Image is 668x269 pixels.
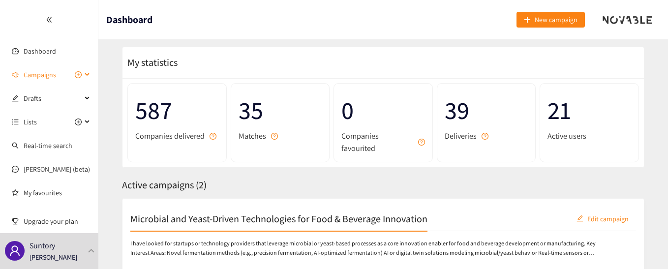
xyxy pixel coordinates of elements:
span: Lists [24,112,37,132]
span: plus-circle [75,119,82,125]
span: Edit campaign [587,213,629,224]
a: Real-time search [24,141,72,150]
span: Deliveries [445,130,477,142]
span: 39 [445,91,528,130]
span: Drafts [24,89,82,108]
span: edit [12,95,19,102]
span: My statistics [122,56,178,69]
span: question-circle [210,133,216,140]
span: Companies favourited [341,130,413,154]
span: edit [577,215,583,223]
a: My favourites [24,183,91,203]
span: Upgrade your plan [24,211,91,231]
span: question-circle [271,133,278,140]
span: sound [12,71,19,78]
span: Companies delivered [135,130,205,142]
span: Active users [547,130,586,142]
p: Suntory [30,239,55,252]
span: Resources [24,207,82,226]
span: user [9,245,21,257]
span: 0 [341,91,425,130]
span: question-circle [418,139,425,146]
h2: Microbial and Yeast-Driven Technologies for Food & Beverage Innovation [130,211,427,225]
span: 35 [239,91,322,130]
button: editEdit campaign [569,210,636,226]
span: 21 [547,91,631,130]
button: plusNew campaign [516,12,585,28]
span: Campaigns [24,65,56,85]
span: Active campaigns ( 2 ) [122,179,207,191]
span: double-left [46,16,53,23]
a: [PERSON_NAME] (beta) [24,165,90,174]
span: plus [524,16,531,24]
span: plus-circle [75,71,82,78]
span: New campaign [535,14,577,25]
p: [PERSON_NAME] [30,252,77,263]
span: trophy [12,218,19,225]
a: Dashboard [24,47,56,56]
span: 587 [135,91,219,130]
span: unordered-list [12,119,19,125]
span: question-circle [482,133,488,140]
span: Matches [239,130,266,142]
p: I have looked for startups or technology providers that leverage microbial or yeast-based process... [130,239,614,258]
iframe: Chat Widget [619,222,668,269]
